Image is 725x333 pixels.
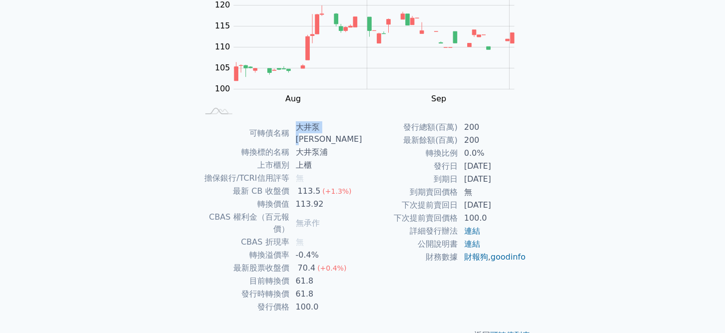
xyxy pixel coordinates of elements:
[290,249,363,262] td: -0.4%
[363,212,458,225] td: 下次提前賣回價格
[458,251,527,264] td: ,
[458,160,527,173] td: [DATE]
[363,134,458,147] td: 最新餘額(百萬)
[458,186,527,199] td: 無
[199,198,290,211] td: 轉換價值
[290,159,363,172] td: 上櫃
[458,173,527,186] td: [DATE]
[199,262,290,275] td: 最新股票收盤價
[296,262,318,274] div: 70.4
[363,186,458,199] td: 到期賣回價格
[199,146,290,159] td: 轉換標的名稱
[363,251,458,264] td: 財務數據
[491,252,526,262] a: goodinfo
[458,212,527,225] td: 100.0
[296,218,320,228] span: 無承作
[199,249,290,262] td: 轉換溢價率
[363,147,458,160] td: 轉換比例
[363,160,458,173] td: 發行日
[296,237,304,247] span: 無
[296,185,323,197] div: 113.5
[464,226,480,236] a: 連結
[464,252,488,262] a: 財報狗
[290,275,363,288] td: 61.8
[290,301,363,314] td: 100.0
[290,146,363,159] td: 大井泵浦
[215,42,230,51] tspan: 110
[199,275,290,288] td: 目前轉換價
[290,121,363,146] td: 大井泵[PERSON_NAME]
[363,173,458,186] td: 到期日
[363,121,458,134] td: 發行總額(百萬)
[322,187,351,195] span: (+1.3%)
[199,301,290,314] td: 發行價格
[199,288,290,301] td: 發行時轉換價
[199,121,290,146] td: 可轉債名稱
[363,225,458,238] td: 詳細發行辦法
[458,121,527,134] td: 200
[199,185,290,198] td: 最新 CB 收盤價
[458,147,527,160] td: 0.0%
[234,5,514,81] g: Series
[458,199,527,212] td: [DATE]
[215,84,230,93] tspan: 100
[363,238,458,251] td: 公開說明書
[199,172,290,185] td: 擔保銀行/TCRI信用評等
[296,173,304,183] span: 無
[458,134,527,147] td: 200
[431,94,446,103] tspan: Sep
[199,211,290,236] td: CBAS 權利金（百元報價）
[285,94,301,103] tspan: Aug
[290,198,363,211] td: 113.92
[215,63,230,72] tspan: 105
[363,199,458,212] td: 下次提前賣回日
[317,264,346,272] span: (+0.4%)
[464,239,480,249] a: 連結
[199,236,290,249] td: CBAS 折現率
[199,159,290,172] td: 上市櫃別
[215,21,230,30] tspan: 115
[290,288,363,301] td: 61.8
